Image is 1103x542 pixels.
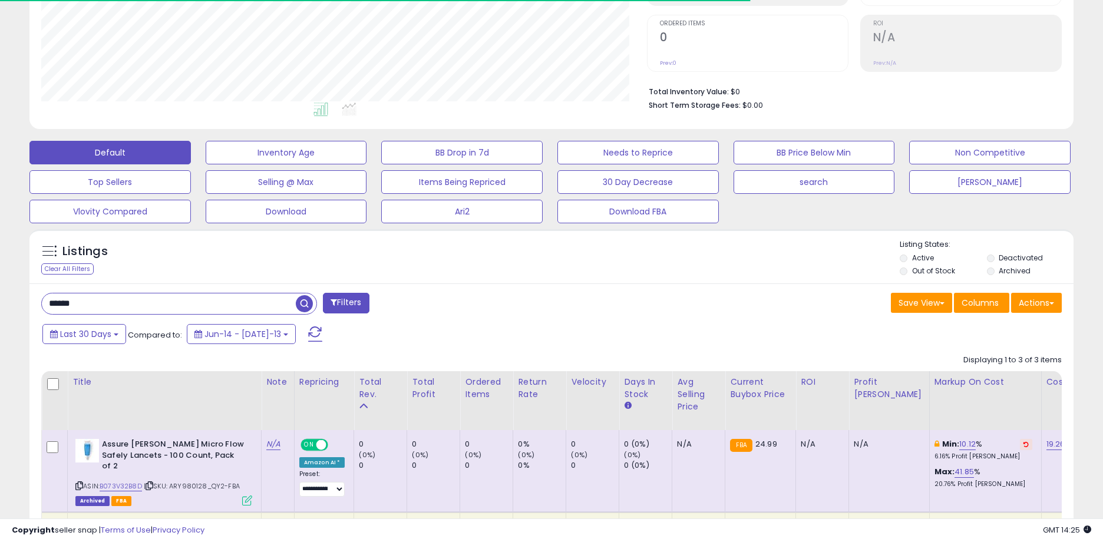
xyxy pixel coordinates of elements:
[75,496,110,506] span: Listings that have been deleted from Seller Central
[60,328,111,340] span: Last 30 Days
[518,376,561,401] div: Return Rate
[942,438,960,450] b: Min:
[412,450,428,460] small: (0%)
[144,481,240,491] span: | SKU: ARY980128_QY2-FBA
[801,376,844,388] div: ROI
[934,466,955,477] b: Max:
[465,439,513,450] div: 0
[801,439,840,450] div: N/A
[955,466,974,478] a: 41.85
[934,467,1032,488] div: %
[934,480,1032,488] p: 20.76% Profit [PERSON_NAME]
[677,439,716,450] div: N/A
[742,100,763,111] span: $0.00
[75,439,99,462] img: 21sLESsNu4L._SL40_.jpg
[299,376,349,388] div: Repricing
[381,200,543,223] button: Ari2
[999,253,1043,263] label: Deactivated
[873,31,1061,47] h2: N/A
[204,328,281,340] span: Jun-14 - [DATE]-13
[624,450,640,460] small: (0%)
[42,324,126,344] button: Last 30 Days
[557,200,719,223] button: Download FBA
[929,371,1041,430] th: The percentage added to the cost of goods (COGS) that forms the calculator for Min & Max prices.
[153,524,204,536] a: Privacy Policy
[299,470,345,497] div: Preset:
[412,439,460,450] div: 0
[75,439,252,504] div: ASIN:
[999,266,1031,276] label: Archived
[624,460,672,471] div: 0 (0%)
[557,141,719,164] button: Needs to Reprice
[465,460,513,471] div: 0
[206,200,367,223] button: Download
[934,439,1032,461] div: %
[359,376,402,401] div: Total Rev.
[412,376,455,401] div: Total Profit
[571,439,619,450] div: 0
[266,376,289,388] div: Note
[101,524,151,536] a: Terms of Use
[1011,293,1062,313] button: Actions
[326,440,345,450] span: OFF
[359,450,375,460] small: (0%)
[934,452,1032,461] p: 6.16% Profit [PERSON_NAME]
[963,355,1062,366] div: Displaying 1 to 3 of 3 items
[72,376,256,388] div: Title
[873,60,896,67] small: Prev: N/A
[734,170,895,194] button: search
[571,450,587,460] small: (0%)
[854,376,924,401] div: Profit [PERSON_NAME]
[912,266,955,276] label: Out of Stock
[624,439,672,450] div: 0 (0%)
[649,84,1053,98] li: $0
[854,439,920,450] div: N/A
[900,239,1073,250] p: Listing States:
[571,376,614,388] div: Velocity
[1043,524,1091,536] span: 2025-08-13 14:25 GMT
[624,376,667,401] div: Days In Stock
[100,481,142,491] a: B073V32B8D
[323,293,369,313] button: Filters
[909,170,1071,194] button: [PERSON_NAME]
[571,460,619,471] div: 0
[465,376,508,401] div: Ordered Items
[41,263,94,275] div: Clear All Filters
[12,524,55,536] strong: Copyright
[730,376,791,401] div: Current Buybox Price
[62,243,108,260] h5: Listings
[755,438,777,450] span: 24.99
[359,460,407,471] div: 0
[624,401,631,411] small: Days In Stock.
[518,460,566,471] div: 0%
[1046,438,1065,450] a: 19.26
[29,200,191,223] button: Vlovity Compared
[299,457,345,468] div: Amazon AI *
[12,525,204,536] div: seller snap | |
[954,293,1009,313] button: Columns
[29,170,191,194] button: Top Sellers
[649,100,741,110] b: Short Term Storage Fees:
[912,253,934,263] label: Active
[962,297,999,309] span: Columns
[29,141,191,164] button: Default
[381,141,543,164] button: BB Drop in 7d
[206,170,367,194] button: Selling @ Max
[557,170,719,194] button: 30 Day Decrease
[412,460,460,471] div: 0
[187,324,296,344] button: Jun-14 - [DATE]-13
[660,31,848,47] h2: 0
[111,496,131,506] span: FBA
[302,440,316,450] span: ON
[959,438,976,450] a: 10.12
[873,21,1061,27] span: ROI
[102,439,245,475] b: Assure [PERSON_NAME] Micro Flow Safely Lancets - 100 Count, Pack of 2
[381,170,543,194] button: Items Being Repriced
[206,141,367,164] button: Inventory Age
[677,376,720,413] div: Avg Selling Price
[266,438,280,450] a: N/A
[128,329,182,341] span: Compared to:
[934,376,1036,388] div: Markup on Cost
[1046,376,1069,388] div: Cost
[660,21,848,27] span: Ordered Items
